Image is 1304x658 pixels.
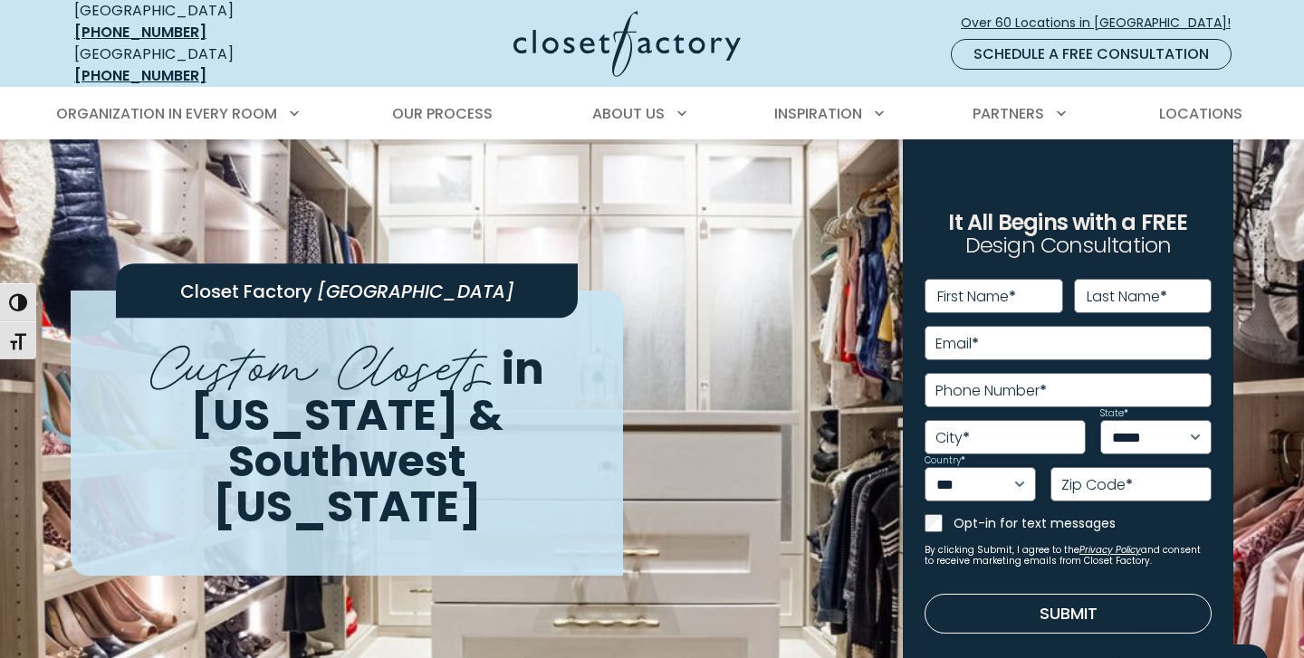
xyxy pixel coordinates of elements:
span: Custom Closets [150,319,492,402]
label: Zip Code [1061,478,1133,492]
span: Over 60 Locations in [GEOGRAPHIC_DATA]! [961,14,1245,33]
span: in [US_STATE] & Southwest [US_STATE] [190,339,544,537]
span: About Us [592,103,665,124]
button: Submit [925,594,1212,634]
span: Organization in Every Room [56,103,277,124]
label: City [935,431,970,445]
span: Inspiration [774,103,862,124]
a: [PHONE_NUMBER] [74,65,206,86]
a: [PHONE_NUMBER] [74,22,206,43]
img: Closet Factory Logo [513,11,741,77]
span: Our Process [392,103,493,124]
div: [GEOGRAPHIC_DATA] [74,43,337,87]
span: Design Consultation [965,231,1172,261]
label: Opt-in for text messages [954,514,1212,532]
span: Closet Factory [180,279,312,304]
label: Last Name [1087,290,1167,304]
a: Privacy Policy [1079,543,1141,557]
nav: Primary Menu [43,89,1261,139]
span: [GEOGRAPHIC_DATA] [317,279,514,304]
label: Country [925,456,965,465]
a: Over 60 Locations in [GEOGRAPHIC_DATA]! [960,7,1246,39]
small: By clicking Submit, I agree to the and consent to receive marketing emails from Closet Factory. [925,545,1212,567]
label: Email [935,337,979,351]
label: State [1100,409,1128,418]
label: Phone Number [935,384,1047,398]
label: First Name [937,290,1016,304]
span: It All Begins with a FREE [948,207,1187,237]
span: Locations [1159,103,1242,124]
span: Partners [973,103,1044,124]
a: Schedule a Free Consultation [951,39,1232,70]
